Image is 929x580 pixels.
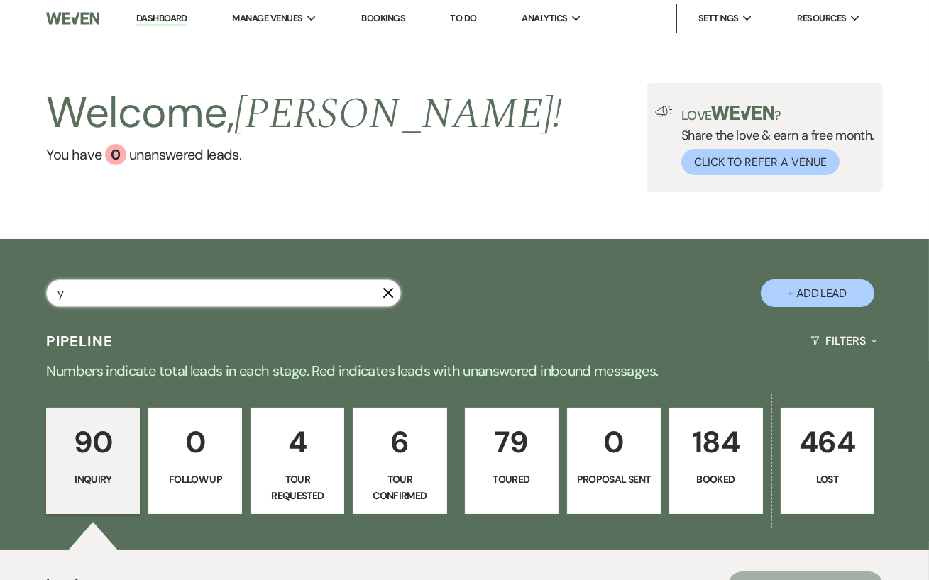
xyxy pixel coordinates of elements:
p: 184 [678,418,754,466]
a: Bookings [361,12,405,24]
button: Click to Refer a Venue [681,149,840,175]
span: Analytics [522,11,567,26]
h3: Pipeline [46,331,113,351]
span: Manage Venues [232,11,302,26]
input: Search by name, event date, email address or phone number [46,279,401,307]
a: 0Follow Up [148,408,242,514]
p: 79 [474,418,549,466]
p: Lost [790,472,865,487]
a: You have 0 unanswered leads. [46,144,562,165]
button: + Add Lead [761,279,874,307]
p: Proposal Sent [576,472,652,487]
a: 0Proposal Sent [567,408,661,514]
p: Love ? [681,106,874,122]
p: 4 [260,418,335,466]
p: 464 [790,418,865,466]
span: [PERSON_NAME] ! [234,82,562,147]
p: 0 [158,418,233,466]
img: loud-speaker-illustration.svg [655,106,673,117]
img: weven-logo-green.svg [711,106,774,120]
div: 0 [105,144,126,165]
a: 4Tour Requested [251,408,344,514]
p: 0 [576,418,652,466]
h2: Welcome, [46,83,562,144]
span: Resources [797,11,846,26]
a: 464Lost [781,408,874,514]
p: Follow Up [158,472,233,487]
div: Share the love & earn a free month. [673,106,874,175]
img: Weven Logo [46,4,99,33]
p: 6 [362,418,437,466]
p: Toured [474,472,549,487]
p: Booked [678,472,754,487]
p: 90 [55,418,131,466]
a: To Do [451,12,477,24]
a: 79Toured [465,408,559,514]
button: Filters [805,322,882,359]
span: Settings [698,11,739,26]
p: Tour Requested [260,472,335,503]
a: 6Tour Confirmed [353,408,446,514]
a: 90Inquiry [46,408,140,514]
a: 184Booked [669,408,763,514]
p: Inquiry [55,472,131,487]
a: Dashboard [136,12,187,26]
p: Tour Confirmed [362,472,437,503]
